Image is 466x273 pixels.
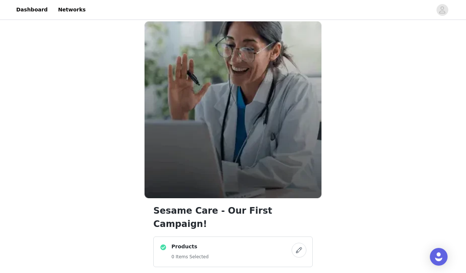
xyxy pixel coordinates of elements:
[153,237,313,267] div: Products
[171,253,209,260] h5: 0 Items Selected
[145,21,321,198] img: campaign image
[171,243,209,251] h4: Products
[12,1,52,18] a: Dashboard
[430,248,448,266] div: Open Intercom Messenger
[53,1,90,18] a: Networks
[439,4,446,16] div: avatar
[153,204,313,231] h1: Sesame Care - Our First Campaign!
